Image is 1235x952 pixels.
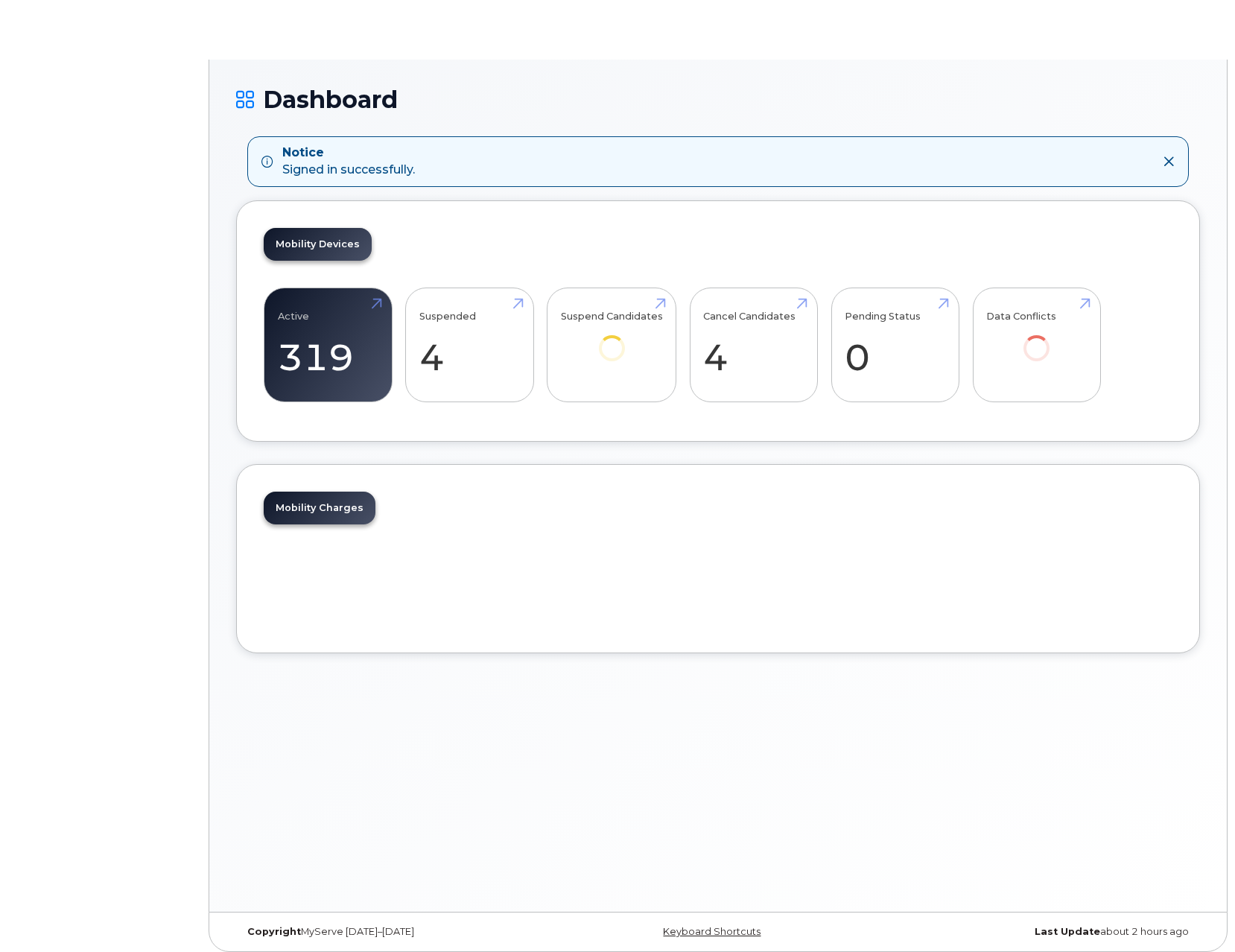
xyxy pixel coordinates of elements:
a: Mobility Charges [264,492,375,524]
a: Pending Status 0 [845,296,945,394]
a: Mobility Devices [264,228,372,261]
div: MyServe [DATE]–[DATE] [236,926,557,938]
a: Keyboard Shortcuts [663,926,761,937]
a: Active 319 [278,296,378,394]
div: Signed in successfully. [282,145,415,179]
a: Suspended 4 [419,296,520,394]
strong: Notice [282,145,415,162]
strong: Copyright [247,926,301,937]
h1: Dashboard [236,86,1200,112]
a: Suspend Candidates [561,296,663,381]
strong: Last Update [1035,926,1100,937]
a: Data Conflicts [986,296,1087,381]
div: about 2 hours ago [879,926,1200,938]
a: Cancel Candidates 4 [703,296,804,394]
